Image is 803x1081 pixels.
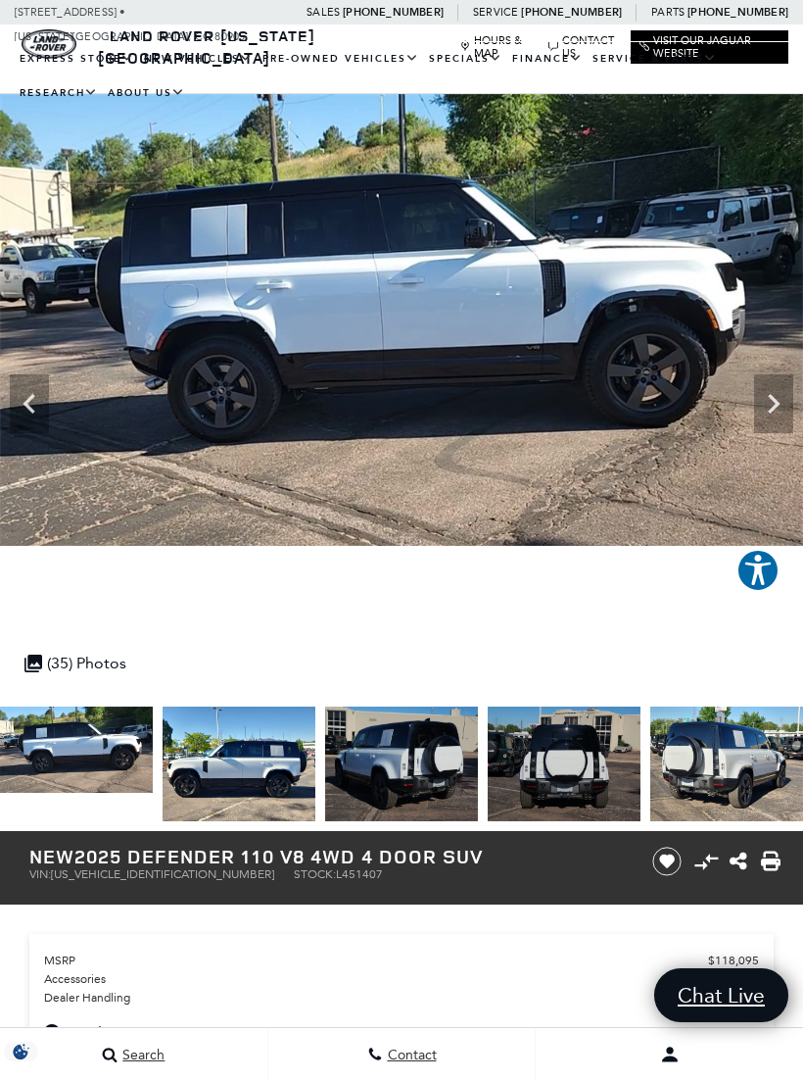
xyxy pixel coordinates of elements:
img: New 2025 Fuji White Land Rover V8 image 11 [325,707,478,821]
a: Accessories $4,288 [44,972,759,986]
a: [PHONE_NUMBER] [521,5,622,20]
a: MSRP $118,095 [44,954,759,967]
img: New 2025 Fuji White Land Rover V8 image 10 [163,707,315,821]
span: Chat Live [668,982,775,1008]
span: Dealer Handling [44,991,732,1005]
a: Contact Us [548,34,621,60]
img: Land Rover [22,29,76,59]
span: Stock: [294,867,336,881]
a: [PHONE_NUMBER] [687,5,788,20]
button: Explore your accessibility options [736,549,779,592]
span: L451407 [336,867,383,881]
a: About Us [103,76,190,111]
nav: Main Navigation [15,42,788,111]
a: Land Rover [US_STATE][GEOGRAPHIC_DATA] [98,25,315,69]
button: Compare Vehicle [691,847,721,876]
a: Specials [424,42,507,76]
div: Previous [10,374,49,433]
div: Next [754,374,793,433]
a: Details [44,1023,759,1042]
span: VIN: [29,867,51,881]
img: New 2025 Fuji White Land Rover V8 image 12 [488,707,640,821]
span: Contact [383,1047,437,1063]
a: Hours & Map [460,34,539,60]
button: Open user profile menu [536,1030,803,1079]
span: Search [118,1047,165,1063]
strong: New [29,843,74,869]
a: Dealer Handling $689 [44,991,759,1005]
a: $123,072 [44,1009,759,1023]
a: Research [15,76,103,111]
span: [US_VEHICLE_IDENTIFICATION_NUMBER] [51,867,274,881]
div: (35) Photos [15,644,136,682]
img: New 2025 Fuji White Land Rover V8 image 13 [650,707,803,821]
aside: Accessibility Help Desk [736,549,779,596]
a: land-rover [22,29,76,59]
span: Accessories [44,972,722,986]
a: Print this New 2025 Defender 110 V8 4WD 4 Door SUV [761,850,780,873]
a: Chat Live [654,968,788,1022]
a: Pre-Owned Vehicles [258,42,424,76]
button: Save vehicle [645,846,688,877]
span: $118,095 [708,954,759,967]
a: New Vehicles [139,42,258,76]
h1: 2025 Defender 110 V8 4WD 4 Door SUV [29,846,628,867]
span: MSRP [44,954,708,967]
a: Service & Parts [588,42,722,76]
a: [STREET_ADDRESS] • [US_STATE][GEOGRAPHIC_DATA], CO 80905 [15,6,245,43]
a: EXPRESS STORE [15,42,139,76]
a: Share this New 2025 Defender 110 V8 4WD 4 Door SUV [730,850,747,873]
a: [PHONE_NUMBER] [343,5,444,20]
a: Visit Our Jaguar Website [639,34,779,60]
a: Finance [507,42,588,76]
